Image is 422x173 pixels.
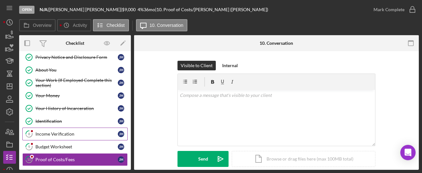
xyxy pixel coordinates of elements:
[19,6,34,14] div: Open
[136,19,188,31] button: 10. Conversation
[49,7,122,12] div: [PERSON_NAME] [PERSON_NAME] |
[93,19,129,31] button: Checklist
[177,61,216,70] button: Visible to Client
[66,41,84,46] div: Checklist
[118,67,124,73] div: J H
[118,80,124,86] div: J H
[118,54,124,60] div: J H
[35,67,118,73] div: About You
[57,19,91,31] button: Activity
[107,23,125,28] label: Checklist
[28,132,30,136] tspan: 8
[118,118,124,124] div: J H
[260,41,293,46] div: 10. Conversation
[122,7,136,12] span: $9,000
[35,131,118,137] div: Income Verification
[198,151,208,167] div: Send
[118,131,124,137] div: J H
[22,128,128,140] a: 8Income VerificationJH
[177,151,229,167] button: Send
[118,156,124,163] div: J H
[144,7,155,12] div: 36 mo
[73,23,87,28] label: Activity
[27,157,31,161] tspan: 10
[373,3,404,16] div: Mark Complete
[40,7,49,12] div: |
[35,55,118,60] div: Privacy Notice and Disclosure Form
[35,144,118,149] div: Budget Worksheet
[400,145,416,160] div: Open Intercom Messenger
[35,93,118,98] div: Your Money
[222,61,238,70] div: Internal
[118,105,124,112] div: J H
[22,64,128,76] a: About YouJH
[138,7,144,12] div: 4 %
[22,102,128,115] a: Your History of IncarcerationJH
[33,23,51,28] label: Overview
[22,89,128,102] a: Your MoneyJH
[22,76,128,89] a: Your Work (If Employed Complete this section)JH
[181,61,213,70] div: Visible to Client
[22,51,128,64] a: Privacy Notice and Disclosure FormJH
[150,23,184,28] label: 10. Conversation
[40,7,48,12] b: N/A
[28,145,30,149] tspan: 9
[35,157,118,162] div: Proof of Costs/Fees
[35,106,118,111] div: Your History of Incarceration
[22,140,128,153] a: 9Budget WorksheetJH
[219,61,241,70] button: Internal
[118,144,124,150] div: J H
[35,78,118,88] div: Your Work (If Employed Complete this section)
[35,119,118,124] div: Identification
[155,7,268,12] div: | 10. Proof of Costs/[PERSON_NAME] ([PERSON_NAME])
[367,3,419,16] button: Mark Complete
[118,92,124,99] div: J H
[22,115,128,128] a: IdentificationJH
[22,153,128,166] a: 10Proof of Costs/FeesJH
[19,19,56,31] button: Overview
